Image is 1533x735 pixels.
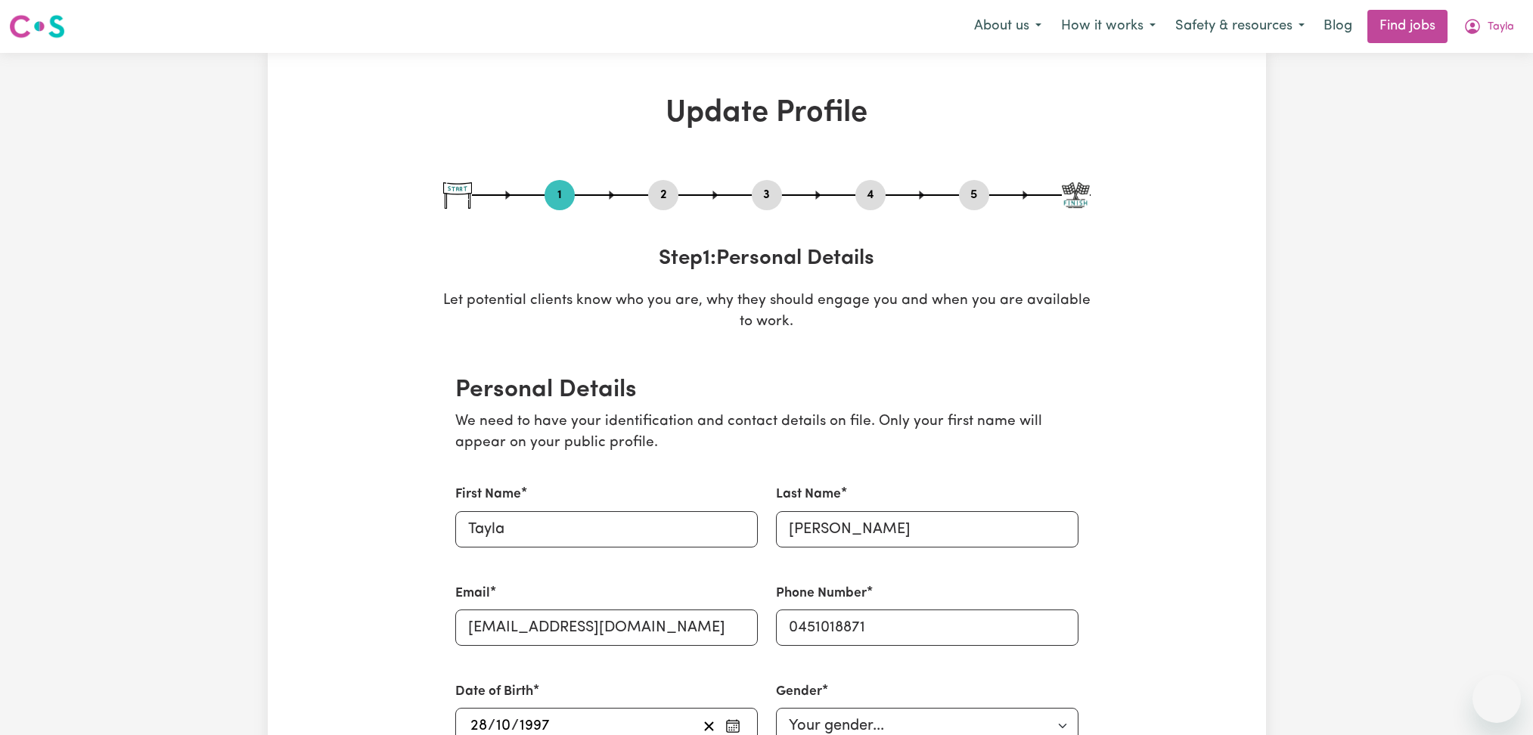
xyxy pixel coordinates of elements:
[443,247,1091,272] h3: Step 1 : Personal Details
[455,376,1078,405] h2: Personal Details
[1051,11,1165,42] button: How it works
[443,95,1091,132] h1: Update Profile
[511,718,519,734] span: /
[1314,10,1361,43] a: Blog
[776,485,841,504] label: Last Name
[959,185,989,205] button: Go to step 5
[1165,11,1314,42] button: Safety & resources
[488,718,495,734] span: /
[455,485,521,504] label: First Name
[455,411,1078,455] p: We need to have your identification and contact details on file. Only your first name will appear...
[455,682,533,702] label: Date of Birth
[855,185,886,205] button: Go to step 4
[1454,11,1524,42] button: My Account
[964,11,1051,42] button: About us
[648,185,678,205] button: Go to step 2
[1488,19,1514,36] span: Tayla
[776,584,867,603] label: Phone Number
[776,682,822,702] label: Gender
[752,185,782,205] button: Go to step 3
[1472,675,1521,723] iframe: Button to launch messaging window
[455,584,490,603] label: Email
[443,290,1091,334] p: Let potential clients know who you are, why they should engage you and when you are available to ...
[9,13,65,40] img: Careseekers logo
[9,9,65,44] a: Careseekers logo
[545,185,575,205] button: Go to step 1
[1367,10,1448,43] a: Find jobs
